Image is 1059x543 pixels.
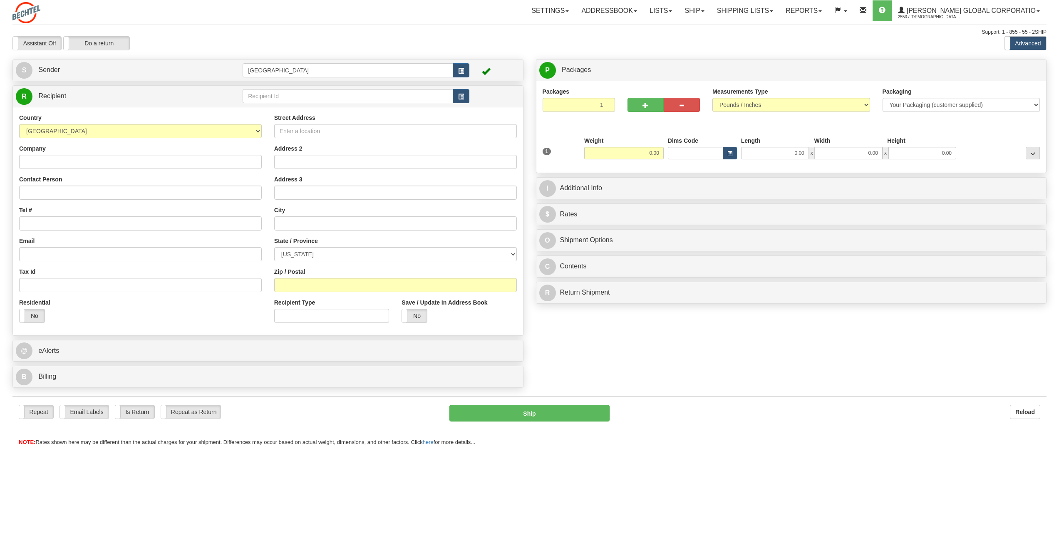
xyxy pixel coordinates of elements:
label: Save / Update in Address Book [402,298,487,307]
label: No [402,309,427,322]
span: 1 [543,148,551,155]
a: [PERSON_NAME] Global Corporatio 2553 / [DEMOGRAPHIC_DATA], [PERSON_NAME] [892,0,1046,21]
label: Country [19,114,42,122]
span: Packages [562,66,591,73]
span: R [16,88,32,105]
label: Recipient Type [274,298,315,307]
a: OShipment Options [539,232,1044,249]
button: Reload [1010,405,1040,419]
label: Do a return [64,37,129,50]
span: I [539,180,556,197]
a: CContents [539,258,1044,275]
label: Company [19,144,46,153]
input: Enter a location [274,124,517,138]
a: Lists [643,0,678,21]
label: Repeat [19,405,53,419]
a: R Recipient [16,88,218,105]
div: Support: 1 - 855 - 55 - 2SHIP [12,29,1047,36]
label: Tax Id [19,268,35,276]
label: Email Labels [60,405,109,419]
span: S [16,62,32,79]
span: NOTE: [19,439,35,445]
a: Addressbook [575,0,643,21]
a: P Packages [539,62,1044,79]
span: 2553 / [DEMOGRAPHIC_DATA], [PERSON_NAME] [898,13,960,21]
span: eAlerts [38,347,59,354]
label: Packaging [883,87,912,96]
a: $Rates [539,206,1044,223]
div: ... [1026,147,1040,159]
a: RReturn Shipment [539,284,1044,301]
span: Recipient [38,92,66,99]
label: No [20,309,45,322]
label: Is Return [115,405,154,419]
span: O [539,232,556,249]
span: Sender [38,66,60,73]
label: State / Province [274,237,318,245]
label: Assistant Off [13,37,61,50]
input: Recipient Id [243,89,453,103]
a: IAdditional Info [539,180,1044,197]
label: Repeat as Return [161,405,221,419]
div: Rates shown here may be different than the actual charges for your shipment. Differences may occu... [12,439,1047,446]
input: Sender Id [243,63,453,77]
label: Contact Person [19,175,62,183]
a: Ship [678,0,710,21]
label: Height [887,136,905,145]
a: Reports [779,0,828,21]
span: Billing [38,373,56,380]
label: Residential [19,298,50,307]
label: Advanced [1005,37,1046,50]
label: Address 3 [274,175,303,183]
label: Email [19,237,35,245]
span: x [809,147,815,159]
label: Width [814,136,830,145]
span: x [883,147,888,159]
a: @ eAlerts [16,342,520,360]
b: Reload [1015,409,1035,415]
a: here [423,439,434,445]
span: B [16,369,32,385]
iframe: chat widget [1040,229,1058,314]
label: Length [741,136,761,145]
a: Settings [525,0,575,21]
a: S Sender [16,62,243,79]
span: C [539,258,556,275]
label: Address 2 [274,144,303,153]
span: P [539,62,556,79]
span: $ [539,206,556,223]
a: Shipping lists [711,0,779,21]
button: Ship [449,405,609,422]
span: R [539,285,556,301]
label: Tel # [19,206,32,214]
img: logo2553.jpg [12,2,40,23]
span: [PERSON_NAME] Global Corporatio [905,7,1036,14]
label: Packages [543,87,570,96]
label: Weight [584,136,603,145]
label: Dims Code [668,136,698,145]
label: Street Address [274,114,315,122]
span: @ [16,342,32,359]
label: Measurements Type [712,87,768,96]
label: City [274,206,285,214]
a: B Billing [16,368,520,385]
label: Zip / Postal [274,268,305,276]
